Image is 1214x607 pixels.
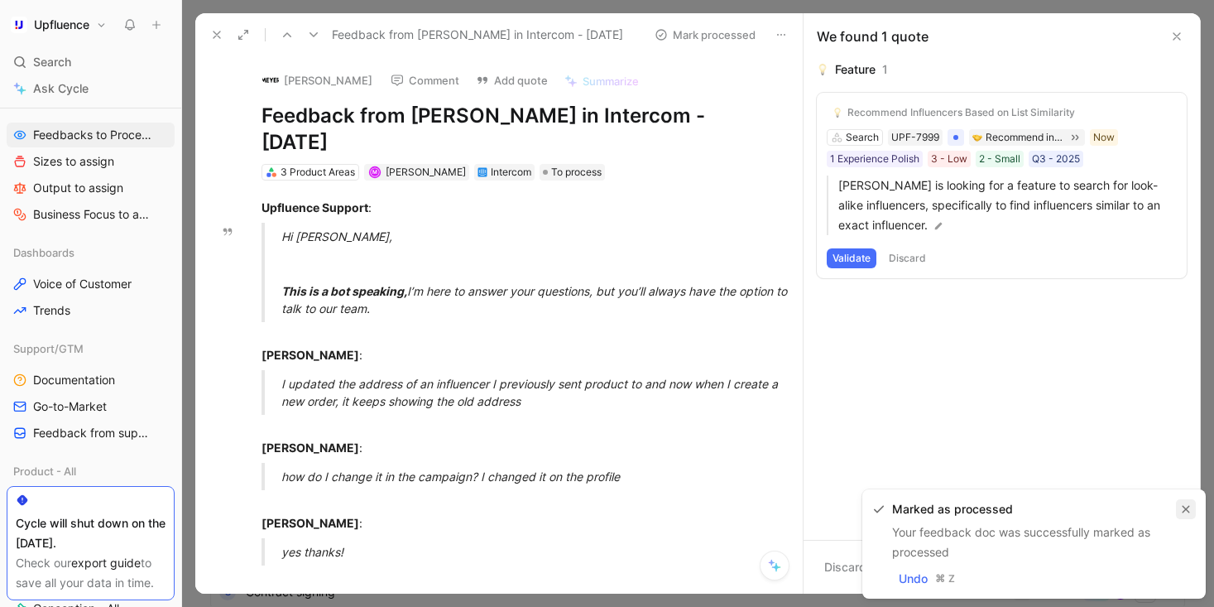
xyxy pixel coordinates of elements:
span: To process [551,164,602,181]
span: Feedback from support [33,425,152,441]
a: Feedback from support [7,421,175,446]
div: Recommend Influencers Based on List Similarity [847,106,1075,119]
span: Search [33,52,71,72]
a: Ask Cycle [7,76,175,101]
div: : [262,329,771,364]
img: Upfluence [11,17,27,33]
img: pen.svg [933,220,944,232]
button: Comment [383,69,467,92]
strong: Upfluence Support [262,200,368,214]
div: Z [946,571,957,587]
div: I updated the address of an influencer I previously sent product to and now when I create a new o... [281,375,791,410]
div: Hi [PERSON_NAME], [281,228,791,245]
span: Product - All [13,463,76,479]
span: Documentation [33,372,115,388]
div: yes thanks! [281,543,791,561]
button: UpfluenceUpfluence [7,13,111,36]
div: Check our to save all your data in time. [16,553,166,593]
button: Validate [827,248,876,268]
div: 3 Product Areas [281,164,355,181]
button: Summarize [557,70,646,93]
img: 💡 [817,64,828,75]
h1: Upfluence [34,17,89,32]
span: Feedbacks to Process [33,127,151,143]
p: [PERSON_NAME] is looking for a feature to search for look-alike influencers, specifically to find... [838,176,1177,235]
a: Feedbacks to Process [7,123,175,147]
strong: [PERSON_NAME] [262,441,359,455]
span: Voice of Customer [33,276,132,292]
strong: [PERSON_NAME] [262,516,359,530]
div: I’m here to answer your questions, but you’ll always have the option to talk to our team. [281,282,791,317]
img: 💡 [833,108,842,118]
span: Output to assign [33,180,123,196]
div: We found 1 quote [817,26,928,46]
a: Documentation [7,368,175,393]
strong: [PERSON_NAME] [262,591,359,605]
div: : [262,497,771,532]
div: ProcessFeedbacks to ProcessSizes to assignOutput to assignBusiness Focus to assign [7,91,175,227]
div: ⌘ [934,571,946,587]
div: how do I change it in the campaign? I changed it on the profile [281,468,791,485]
div: : [262,572,771,607]
div: Dashboards [7,240,175,265]
div: 1 [882,60,888,79]
span: Undo [899,569,928,589]
div: Cycle will shut down on the [DATE]. [16,513,166,553]
div: To process [540,164,605,181]
span: [PERSON_NAME] [386,166,466,178]
a: Business Focus to assign [7,202,175,227]
span: Ask Cycle [33,79,89,99]
button: Undo⌘Z [892,569,964,589]
span: Trends [33,302,70,319]
div: : [262,199,771,216]
span: Summarize [583,74,639,89]
button: Mark processed [647,23,763,46]
strong: This is a bot speaking, [281,284,407,298]
span: Go-to-Market [33,398,107,415]
span: Dashboards [13,244,74,261]
div: DashboardsVoice of CustomerTrends [7,240,175,323]
span: Support/GTM [13,340,84,357]
strong: [PERSON_NAME] [262,348,359,362]
img: logo [262,72,279,89]
span: Feedback from [PERSON_NAME] in Intercom - [DATE] [332,25,623,45]
div: Intercom [491,164,531,181]
a: Trends [7,298,175,323]
a: Go-to-Market [7,394,175,419]
div: Search [7,50,175,75]
div: Marked as processed [892,499,1169,519]
button: Add quote [468,69,555,92]
span: Your feedback doc was successfully marked as processed [892,525,1150,559]
div: : [262,422,771,456]
div: Feature [835,60,876,79]
div: Product - All [7,459,175,484]
h1: Feedback from [PERSON_NAME] in Intercom - [DATE] [262,103,771,156]
a: export guide [71,556,141,570]
span: Business Focus to assign [33,206,153,223]
a: Sizes to assign [7,149,175,174]
button: Discard all [817,554,889,581]
div: Support/GTMDocumentationGo-to-MarketFeedback from support [7,336,175,446]
a: Output to assign [7,176,175,200]
button: Discard [883,248,932,268]
div: Support/GTM [7,336,175,361]
div: M [370,167,379,176]
button: 💡Recommend Influencers Based on List Similarity [827,103,1081,123]
span: Sizes to assign [33,153,114,170]
a: Voice of Customer [7,272,175,296]
button: logo[PERSON_NAME] [255,68,380,93]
